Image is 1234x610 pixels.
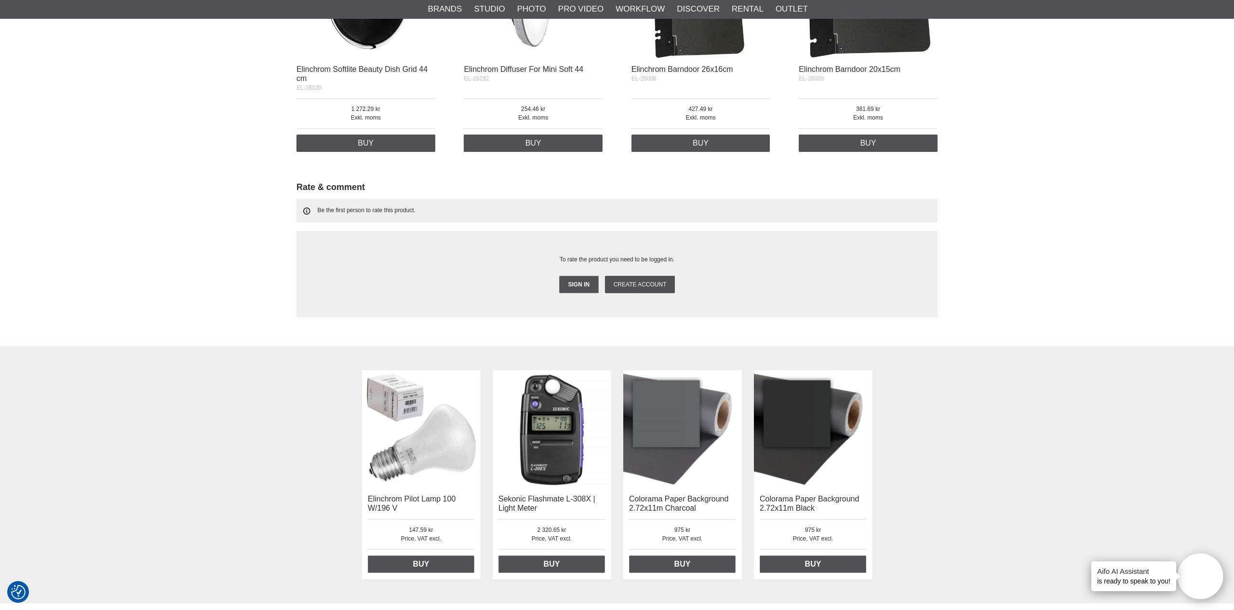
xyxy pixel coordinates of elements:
[799,75,824,82] span: EL-26009
[464,105,603,113] span: 254.46
[498,495,595,512] a: Sekonic Flashmate L-308X | Light Meter
[296,84,322,91] span: EL-26020
[760,556,866,573] a: Buy
[464,75,489,82] span: EL-26232
[1097,566,1170,576] h4: Aifo AI Assistant
[605,276,675,293] a: Create account
[318,207,416,214] span: Be the first person to rate this product.
[631,105,770,113] span: 427.49
[629,534,736,543] span: Price, VAT excl.
[296,113,435,122] span: Exkl. moms
[464,113,603,122] span: Exkl. moms
[368,534,474,543] span: Price, VAT excl.
[296,105,435,113] span: 1 272.29
[474,3,505,15] a: Studio
[428,3,462,15] a: Brands
[799,113,938,122] span: Exkl. moms
[677,3,720,15] a: Discover
[732,3,764,15] a: Rental
[517,3,546,15] a: Photo
[799,135,938,152] a: Buy
[623,370,742,489] img: Colorama Paper Background 2.72x11m Charcoal
[559,276,599,293] a: Sign in
[11,585,26,599] img: Revisit consent button
[498,556,605,573] a: Buy
[629,495,728,512] a: Colorama Paper Background 2.72x11m Charcoal
[760,495,859,512] a: Colorama Paper Background 2.72x11m Black
[11,583,26,601] button: Consent Preferences
[498,526,605,534] span: 2 320.65
[799,105,938,113] span: 381.69
[631,65,733,73] a: Elinchrom Barndoor 26x16cm
[296,181,938,193] h2: Rate & comment
[754,370,872,489] img: Colorama Paper Background 2.72x11m Black
[362,370,481,489] img: Elinchrom Pilot Lamp 100 W/196 V
[616,3,665,15] a: Workflow
[368,526,474,534] span: 147.59
[296,135,435,152] a: Buy
[498,534,605,543] span: Price, VAT excl.
[368,556,474,573] a: Buy
[368,495,456,512] a: Elinchrom Pilot Lamp 100 W/196 V
[760,526,866,534] span: 975
[1091,561,1176,591] div: is ready to speak to you!
[560,256,674,263] span: To rate the product you need to be logged in.
[799,65,900,73] a: Elinchrom Barndoor 20x15cm
[631,113,770,122] span: Exkl. moms
[629,556,736,573] a: Buy
[493,370,611,489] img: Sekonic Flashmate L-308X | Light Meter
[629,526,736,534] span: 975
[760,534,866,543] span: Price, VAT excl.
[558,3,604,15] a: Pro Video
[464,65,583,73] a: Elinchrom Diffuser For Mini Soft 44
[464,135,603,152] a: Buy
[631,135,770,152] a: Buy
[631,75,657,82] span: EL-26006
[776,3,808,15] a: Outlet
[296,65,428,82] a: Elinchrom Softlite Beauty Dish Grid 44 cm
